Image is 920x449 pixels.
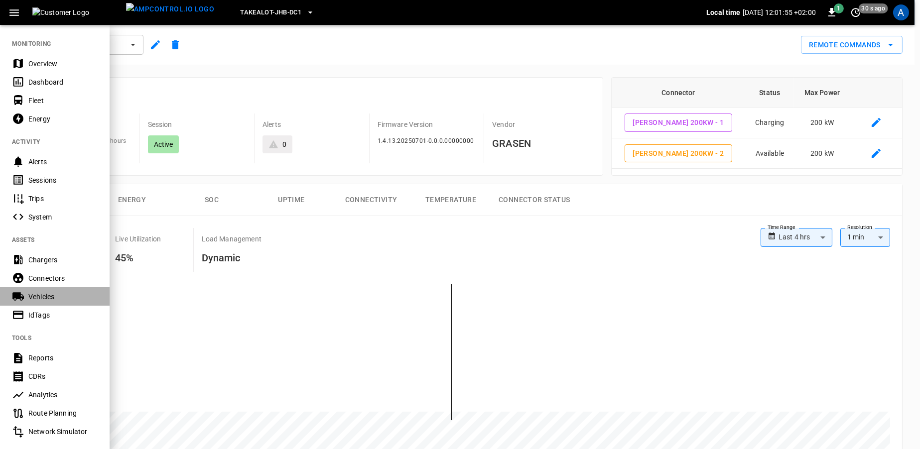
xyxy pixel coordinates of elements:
[743,7,816,17] p: [DATE] 12:01:55 +02:00
[848,4,864,20] button: set refresh interval
[28,273,98,283] div: Connectors
[240,7,301,18] span: Takealot-JHB-DC1
[28,175,98,185] div: Sessions
[28,194,98,204] div: Trips
[28,408,98,418] div: Route Planning
[706,7,741,17] p: Local time
[28,427,98,437] div: Network Simulator
[28,96,98,106] div: Fleet
[28,59,98,69] div: Overview
[28,390,98,400] div: Analytics
[126,3,214,15] img: ampcontrol.io logo
[28,255,98,265] div: Chargers
[28,310,98,320] div: IdTags
[893,4,909,20] div: profile-icon
[28,114,98,124] div: Energy
[28,371,98,381] div: CDRs
[28,157,98,167] div: Alerts
[28,292,98,302] div: Vehicles
[834,3,844,13] span: 1
[28,212,98,222] div: System
[28,353,98,363] div: Reports
[32,7,122,17] img: Customer Logo
[28,77,98,87] div: Dashboard
[859,3,888,13] span: 30 s ago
